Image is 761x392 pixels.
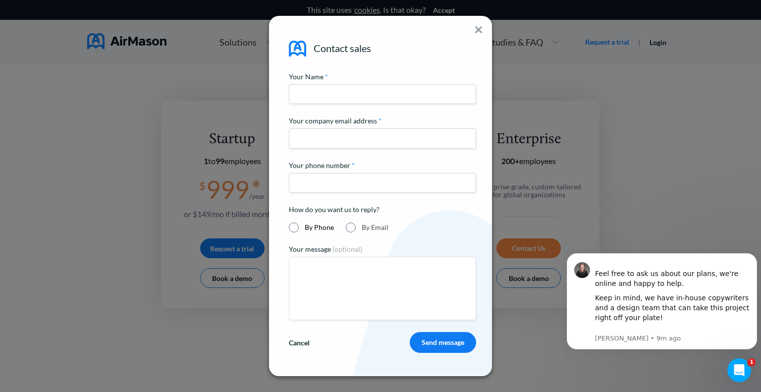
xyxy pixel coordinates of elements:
[289,116,476,126] div: Your company email address
[289,41,306,56] img: airmason
[314,41,371,56] div: Contact sales
[475,26,482,33] img: svg+xml;base64,PD94bWwgdmVyc2lvbj0iMS4wIiBlbmNvZGluZz0iVVRGLTgiPz4KPHN2ZyB3aWR0aD0iMTRweCIgaGVpZ2...
[727,358,751,382] iframe: Intercom live chat
[305,224,334,231] span: By Phone
[331,245,362,253] span: (optional)
[289,205,476,215] div: How do you want us to reply?
[362,224,388,231] span: By Email
[748,358,756,366] span: 1
[410,332,476,353] button: Send message
[289,338,310,347] div: Cancel
[289,161,476,170] div: Your phone number
[289,244,476,254] div: Your message
[563,238,761,365] iframe: Intercom notifications message
[289,72,476,82] div: Your Name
